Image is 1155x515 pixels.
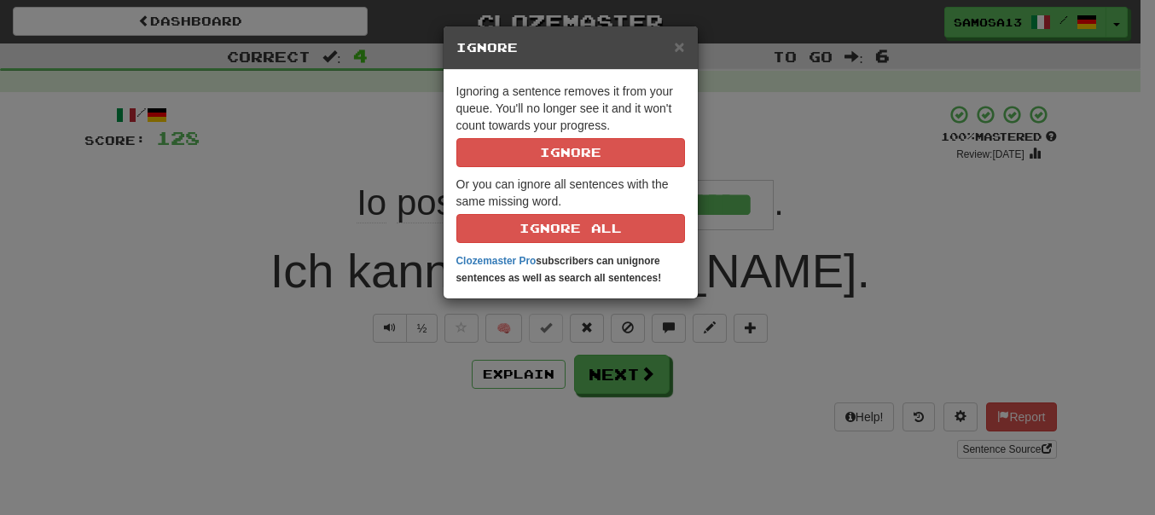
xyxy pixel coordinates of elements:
strong: subscribers can unignore sentences as well as search all sentences! [456,255,662,284]
p: Or you can ignore all sentences with the same missing word. [456,176,685,243]
button: Ignore All [456,214,685,243]
button: Close [674,38,684,55]
p: Ignoring a sentence removes it from your queue. You'll no longer see it and it won't count toward... [456,83,685,167]
button: Ignore [456,138,685,167]
a: Clozemaster Pro [456,255,537,267]
span: × [674,37,684,56]
h5: Ignore [456,39,685,56]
